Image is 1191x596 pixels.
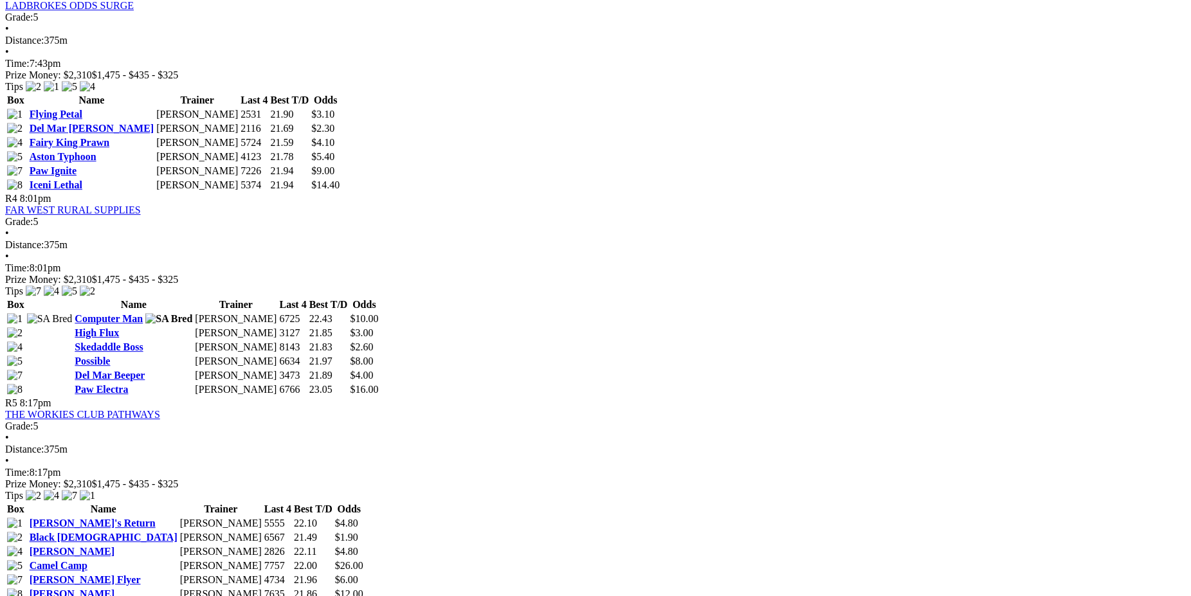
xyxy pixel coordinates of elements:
[5,274,1186,285] div: Prize Money: $2,310
[311,94,340,107] th: Odds
[7,123,23,134] img: 2
[293,573,333,586] td: 21.96
[350,370,373,381] span: $4.00
[311,109,334,120] span: $3.10
[30,560,87,571] a: Camel Camp
[44,285,59,297] img: 4
[179,573,262,586] td: [PERSON_NAME]
[5,397,17,408] span: R5
[7,370,23,381] img: 7
[5,409,160,420] a: THE WORKIES CLUB PATHWAYS
[156,150,239,163] td: [PERSON_NAME]
[145,313,192,325] img: SA Bred
[350,313,378,324] span: $10.00
[156,94,239,107] th: Trainer
[264,503,292,516] th: Last 4
[5,490,23,501] span: Tips
[5,478,1186,490] div: Prize Money: $2,310
[75,313,143,324] a: Computer Man
[264,517,292,530] td: 5555
[30,165,77,176] a: Paw Ignite
[30,518,156,528] a: [PERSON_NAME]'s Return
[7,137,23,149] img: 4
[350,327,373,338] span: $3.00
[269,179,309,192] td: 21.94
[311,137,334,148] span: $4.10
[92,69,179,80] span: $1,475 - $435 - $325
[309,312,349,325] td: 22.43
[311,165,334,176] span: $9.00
[5,467,30,478] span: Time:
[7,532,23,543] img: 2
[62,285,77,297] img: 5
[350,356,373,366] span: $8.00
[7,560,23,572] img: 5
[7,95,24,105] span: Box
[309,341,349,354] td: 21.83
[264,559,292,572] td: 7757
[311,179,340,190] span: $14.40
[311,151,334,162] span: $5.40
[194,383,277,396] td: [PERSON_NAME]
[269,94,309,107] th: Best T/D
[7,356,23,367] img: 5
[309,369,349,382] td: 21.89
[278,327,307,339] td: 3127
[5,69,1186,81] div: Prize Money: $2,310
[240,122,268,135] td: 2116
[240,136,268,149] td: 5724
[20,193,51,204] span: 8:01pm
[30,123,154,134] a: Del Mar [PERSON_NAME]
[75,384,128,395] a: Paw Electra
[5,262,30,273] span: Time:
[5,58,1186,69] div: 7:43pm
[179,503,262,516] th: Trainer
[309,327,349,339] td: 21.85
[80,285,95,297] img: 2
[7,546,23,557] img: 4
[350,341,373,352] span: $2.60
[7,574,23,586] img: 7
[30,151,96,162] a: Aston Typhoon
[44,81,59,93] img: 1
[264,531,292,544] td: 6567
[5,455,9,466] span: •
[293,503,333,516] th: Best T/D
[311,123,334,134] span: $2.30
[269,165,309,177] td: 21.94
[7,165,23,177] img: 7
[75,341,143,352] a: Skedaddle Boss
[194,341,277,354] td: [PERSON_NAME]
[30,137,109,148] a: Fairy King Prawn
[26,285,41,297] img: 7
[293,545,333,558] td: 22.11
[156,108,239,121] td: [PERSON_NAME]
[5,432,9,443] span: •
[5,444,1186,455] div: 375m
[5,251,9,262] span: •
[278,341,307,354] td: 8143
[179,559,262,572] td: [PERSON_NAME]
[335,532,358,543] span: $1.90
[26,490,41,501] img: 2
[5,35,1186,46] div: 375m
[30,179,82,190] a: Iceni Lethal
[74,298,193,311] th: Name
[7,179,23,191] img: 8
[5,216,1186,228] div: 5
[240,94,268,107] th: Last 4
[20,397,51,408] span: 8:17pm
[5,239,1186,251] div: 375m
[7,151,23,163] img: 5
[240,150,268,163] td: 4123
[278,312,307,325] td: 6725
[309,383,349,396] td: 23.05
[240,108,268,121] td: 2531
[5,239,44,250] span: Distance:
[194,327,277,339] td: [PERSON_NAME]
[269,122,309,135] td: 21.69
[7,313,23,325] img: 1
[269,108,309,121] td: 21.90
[80,81,95,93] img: 4
[269,150,309,163] td: 21.78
